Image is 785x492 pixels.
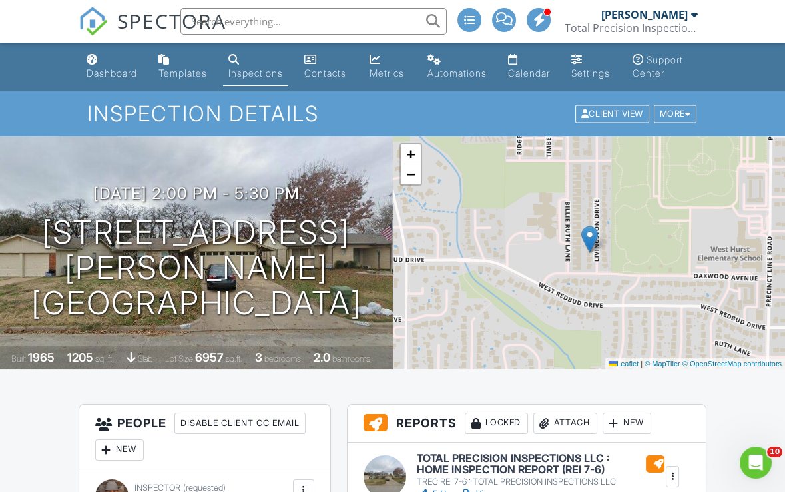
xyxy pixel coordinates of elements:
[180,8,447,35] input: Search everything...
[95,354,114,364] span: sq. ft.
[645,360,680,368] a: © MapTiler
[417,477,664,487] div: TREC REI 7-6 : TOTAL PRECISION INSPECTIONS LLC
[574,108,653,118] a: Client View
[21,215,372,320] h1: [STREET_ADDRESS][PERSON_NAME] [GEOGRAPHIC_DATA]
[174,413,306,434] div: Disable Client CC Email
[565,21,698,35] div: Total Precision Inspections LLC
[79,18,226,46] a: SPECTORA
[575,105,649,123] div: Client View
[87,102,698,125] h1: Inspection Details
[223,48,288,86] a: Inspections
[417,453,664,476] h6: TOTAL PRECISION INSPECTIONS LLC : HOME INSPECTION REPORT (REI 7-6)
[255,350,262,364] div: 3
[264,354,301,364] span: bedrooms
[138,354,152,364] span: slab
[601,8,688,21] div: [PERSON_NAME]
[581,226,598,253] img: Marker
[406,166,415,182] span: −
[195,350,224,364] div: 6957
[422,48,492,86] a: Automations (Basic)
[571,67,610,79] div: Settings
[406,146,415,162] span: +
[364,48,411,86] a: Metrics
[370,67,404,79] div: Metrics
[417,453,664,488] a: TOTAL PRECISION INSPECTIONS LLC : HOME INSPECTION REPORT (REI 7-6) TREC REI 7-6 : TOTAL PRECISION...
[226,354,242,364] span: sq.ft.
[348,405,706,443] h3: Reports
[654,105,697,123] div: More
[740,447,772,479] iframe: Intercom live chat
[299,48,354,86] a: Contacts
[603,413,651,434] div: New
[609,360,639,368] a: Leaflet
[165,354,193,364] span: Lot Size
[627,48,704,86] a: Support Center
[508,67,550,79] div: Calendar
[153,48,212,86] a: Templates
[332,354,370,364] span: bathrooms
[87,67,137,79] div: Dashboard
[682,360,782,368] a: © OpenStreetMap contributors
[314,350,330,364] div: 2.0
[641,360,643,368] span: |
[117,7,226,35] span: SPECTORA
[11,354,26,364] span: Built
[465,413,528,434] div: Locked
[158,67,207,79] div: Templates
[81,48,142,86] a: Dashboard
[304,67,346,79] div: Contacts
[95,439,144,461] div: New
[767,447,782,457] span: 10
[503,48,555,86] a: Calendar
[93,184,300,202] h3: [DATE] 2:00 pm - 5:30 pm
[79,405,330,469] h3: People
[633,54,683,79] div: Support Center
[401,164,421,184] a: Zoom out
[427,67,487,79] div: Automations
[401,144,421,164] a: Zoom in
[228,67,283,79] div: Inspections
[79,7,108,36] img: The Best Home Inspection Software - Spectora
[28,350,55,364] div: 1965
[533,413,597,434] div: Attach
[566,48,617,86] a: Settings
[67,350,93,364] div: 1205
